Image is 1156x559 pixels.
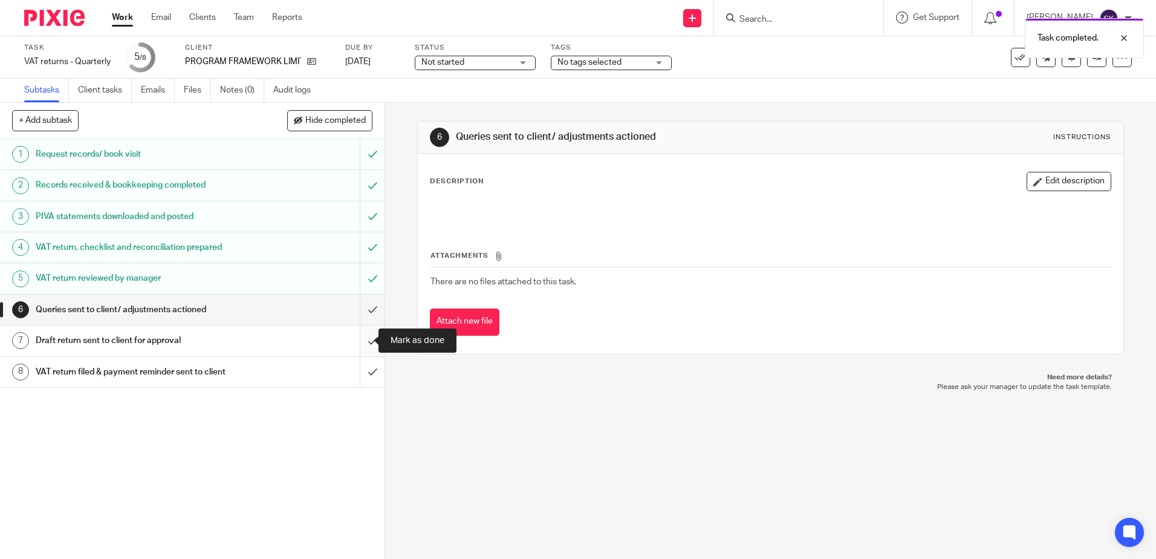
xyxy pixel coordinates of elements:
div: 6 [430,128,449,147]
button: Edit description [1027,172,1111,191]
a: Client tasks [78,79,132,102]
div: 5 [12,270,29,287]
div: 3 [12,208,29,225]
a: Audit logs [273,79,320,102]
h1: VAT return reviewed by manager [36,269,244,287]
span: Hide completed [305,116,366,126]
a: Files [184,79,211,102]
a: Notes (0) [220,79,264,102]
span: Not started [421,58,464,67]
h1: Records received & bookkeeping completed [36,176,244,194]
p: PROGRAM FRAMEWORK LIMITED [185,56,301,68]
p: Need more details? [429,373,1111,382]
div: 7 [12,332,29,349]
a: Emails [141,79,175,102]
h1: Queries sent to client/ adjustments actioned [36,301,244,319]
div: 2 [12,177,29,194]
p: Description [430,177,484,186]
label: Due by [345,43,400,53]
h1: Request records/ book visit [36,145,244,163]
a: Work [112,11,133,24]
span: There are no files attached to this task. [430,278,576,286]
h1: Queries sent to client/ adjustments actioned [456,131,796,143]
h1: Draft return sent to client for approval [36,332,244,350]
button: + Add subtask [12,110,79,131]
label: Tags [551,43,672,53]
div: 1 [12,146,29,163]
a: Email [151,11,171,24]
button: Attach new file [430,309,499,336]
div: 4 [12,239,29,256]
a: Clients [189,11,216,24]
img: svg%3E [1099,8,1119,28]
span: [DATE] [345,57,371,66]
img: Pixie [24,10,85,26]
label: Status [415,43,536,53]
span: Attachments [430,252,489,259]
a: Subtasks [24,79,69,102]
small: /8 [140,54,146,61]
h1: VAT return, checklist and reconciliation prepared [36,238,244,257]
a: Reports [272,11,302,24]
a: Team [234,11,254,24]
p: Please ask your manager to update the task template. [429,382,1111,392]
h1: PIVA statements downloaded and posted [36,208,244,226]
h1: VAT return filed & payment reminder sent to client [36,363,244,381]
span: No tags selected [557,58,622,67]
div: 8 [12,364,29,381]
div: Instructions [1053,132,1111,142]
label: Task [24,43,111,53]
p: Task completed. [1037,32,1099,44]
button: Hide completed [287,110,372,131]
div: 6 [12,301,29,318]
div: VAT returns - Quarterly [24,56,111,68]
label: Client [185,43,330,53]
div: 5 [134,50,146,64]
